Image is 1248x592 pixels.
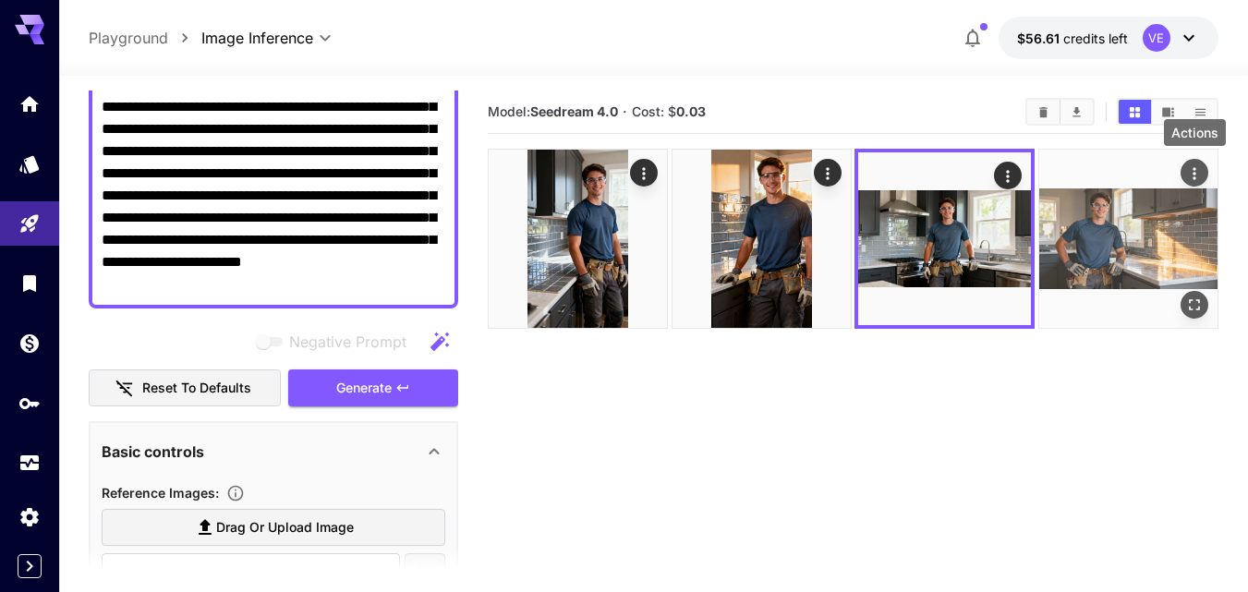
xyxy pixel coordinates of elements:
button: Clear All [1027,100,1060,124]
button: Download All [1060,100,1093,124]
span: Cost: $ [632,103,706,119]
p: Basic controls [102,441,204,463]
div: VE [1143,24,1170,52]
span: Drag or upload image [216,516,354,539]
button: Expand sidebar [18,554,42,578]
div: API Keys [18,392,41,415]
div: $56.60508 [1017,29,1128,48]
b: Seedream 4.0 [530,103,618,119]
button: Show media in video view [1152,100,1184,124]
b: 0.03 [676,103,706,119]
p: · [623,101,627,123]
button: Show media in grid view [1119,100,1151,124]
div: Actions [994,162,1022,189]
div: Settings [18,505,41,528]
span: Model: [488,103,618,119]
button: Generate [288,369,458,407]
span: credits left [1063,30,1128,46]
label: Drag or upload image [102,509,445,547]
span: $56.61 [1017,30,1063,46]
span: Reference Images : [102,485,219,501]
span: Negative Prompt [289,331,406,353]
div: Models [18,152,41,175]
div: Actions [1164,119,1226,146]
div: Actions [630,159,658,187]
img: Z [858,152,1031,325]
button: Show media in list view [1184,100,1217,124]
div: Basic controls [102,429,445,474]
div: Actions [1181,159,1208,187]
span: Image Inference [201,27,313,49]
img: 2Q== [489,150,667,328]
span: Generate [336,377,392,400]
button: Upload a reference image to guide the result. This is needed for Image-to-Image or Inpainting. Su... [219,484,252,502]
span: Negative prompts are not compatible with the selected model. [252,330,421,353]
div: Playground [18,212,41,236]
nav: breadcrumb [89,27,201,49]
div: Wallet [18,332,41,355]
div: Usage [18,452,41,475]
div: Home [18,92,41,115]
div: Show media in grid viewShow media in video viewShow media in list view [1117,98,1218,126]
div: Clear AllDownload All [1025,98,1095,126]
div: Actions [814,159,842,187]
button: $56.60508VE [999,17,1218,59]
img: 2Q== [1039,150,1218,328]
img: 2Q== [672,150,851,328]
button: Reset to defaults [89,369,281,407]
div: Open in fullscreen [1181,291,1208,319]
div: Library [18,272,41,295]
a: Playground [89,27,168,49]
